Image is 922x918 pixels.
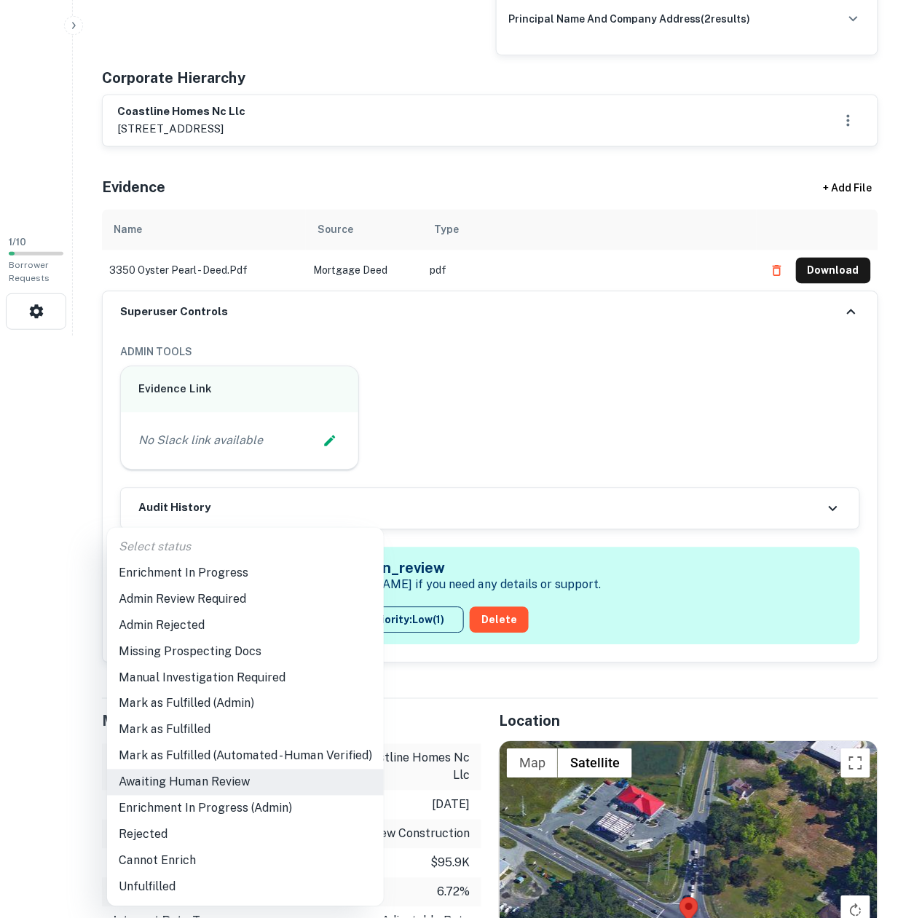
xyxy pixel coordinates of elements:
li: Missing Prospecting Docs [107,638,384,665]
iframe: Chat Widget [849,802,922,871]
li: Admin Review Required [107,586,384,612]
li: Enrichment In Progress [107,560,384,586]
li: Mark as Fulfilled [107,717,384,743]
li: Unfulfilled [107,874,384,901]
li: Enrichment In Progress (Admin) [107,796,384,822]
li: Awaiting Human Review [107,769,384,796]
li: Admin Rejected [107,612,384,638]
li: Rejected [107,822,384,848]
li: Mark as Fulfilled (Automated - Human Verified) [107,743,384,769]
li: Mark as Fulfilled (Admin) [107,691,384,717]
li: Manual Investigation Required [107,665,384,691]
li: Cannot Enrich [107,848,384,874]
